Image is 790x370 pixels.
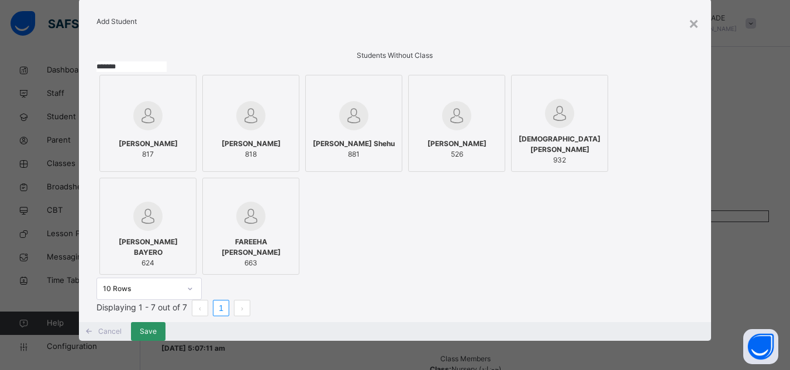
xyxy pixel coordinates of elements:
[234,300,250,316] button: next page
[213,300,229,316] a: 1
[192,300,208,316] button: prev page
[98,326,122,337] span: Cancel
[222,149,281,160] span: 818
[192,300,208,316] li: 上一页
[103,283,180,294] div: 10 Rows
[743,329,778,364] button: Open asap
[140,326,157,337] span: Save
[106,237,190,258] span: [PERSON_NAME] BAYERO
[313,149,395,160] span: 881
[96,300,187,316] li: Displaying 1 - 7 out of 7
[518,134,602,155] span: [DEMOGRAPHIC_DATA][PERSON_NAME]
[133,101,163,130] img: default.svg
[119,139,178,149] span: [PERSON_NAME]
[339,101,368,130] img: default.svg
[518,155,602,165] span: 932
[545,99,574,128] img: default.svg
[96,17,137,26] span: Add Student
[106,258,190,268] span: 624
[209,237,293,258] span: FAREEHA [PERSON_NAME]
[442,101,471,130] img: default.svg
[236,202,265,231] img: default.svg
[222,139,281,149] span: [PERSON_NAME]
[133,202,163,231] img: default.svg
[427,139,487,149] span: [PERSON_NAME]
[357,51,433,60] span: Students Without Class
[688,11,699,35] div: ×
[209,258,293,268] span: 663
[313,139,395,149] span: [PERSON_NAME] Shehu
[427,149,487,160] span: 526
[119,149,178,160] span: 817
[234,300,250,316] li: 下一页
[236,101,265,130] img: default.svg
